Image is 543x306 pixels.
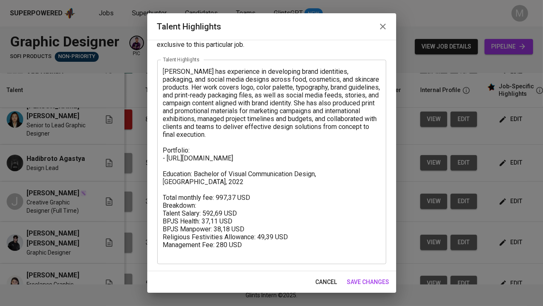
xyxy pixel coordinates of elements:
textarea: [PERSON_NAME] has experience in developing brand identities, packaging, and social media designs ... [163,68,380,257]
h2: Talent Highlights [157,20,386,33]
button: cancel [312,274,341,290]
span: save changes [347,277,390,287]
span: cancel [316,277,337,287]
button: save changes [344,274,393,290]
